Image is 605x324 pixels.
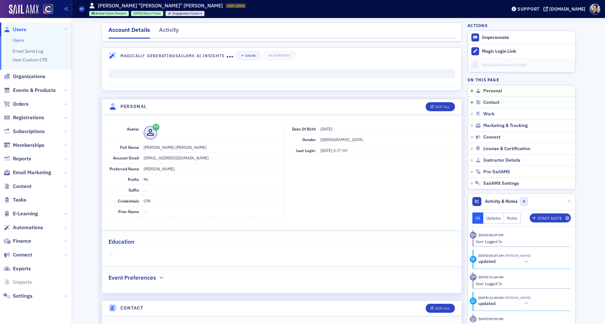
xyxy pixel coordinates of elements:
time: 8/6/2025 11:40 AM [478,295,504,300]
span: Fellow Member [105,11,127,15]
span: Active [95,11,105,15]
a: Orders [4,101,29,108]
div: Magic Login Link [482,49,572,54]
div: 1986-12-22 00:00:00 [131,11,163,16]
span: — [144,187,147,193]
a: Content [4,183,32,190]
button: Notes [504,212,521,224]
button: Updates [483,212,504,224]
span: 8:27 AM [333,148,347,153]
h4: On this page [468,77,576,83]
dd: [PERSON_NAME] [144,164,278,174]
h1: [PERSON_NAME] "[PERSON_NAME]" [PERSON_NAME] [98,2,223,9]
span: License & Certification [483,146,530,152]
span: — [109,251,454,257]
button: updated [478,300,531,307]
button: Edit All [426,102,455,111]
h5: updated [478,259,496,265]
span: Pre-SailAMX [483,169,510,175]
a: Organizations [4,73,45,80]
a: Subscriptions [4,128,45,135]
h4: Magically Generating SailAMX AI Insights [120,53,227,59]
div: Account Details [109,26,150,39]
a: Adjust Account Credit [468,58,575,72]
span: Finance [13,238,31,245]
div: Activity [470,232,477,239]
span: USR-14593 [227,4,245,8]
span: Registrations [13,114,44,121]
span: Prefix [128,177,139,182]
div: [DOMAIN_NAME] [549,6,585,12]
a: Imports [4,279,32,286]
a: E-Learning [4,210,38,217]
dd: Mr. [144,174,278,184]
time: 8/12/2025 08:27 AM [478,253,504,258]
span: Engagement Score : [173,11,201,15]
div: Adjust Account Credit [482,62,572,68]
span: Contact [483,100,499,105]
span: Imports [13,279,32,286]
a: Memberships [4,142,44,149]
span: Subscriptions [13,128,45,135]
a: Users [13,37,24,43]
span: Organizations [13,73,45,80]
div: Activity [470,316,477,323]
dd: [DEMOGRAPHIC_DATA] [320,134,454,145]
div: Active: Active: Fellow Member [89,11,129,16]
span: Events & Products [13,87,56,94]
a: Connect [4,251,32,258]
button: All [472,212,483,224]
span: Lynn Turner [504,253,531,258]
a: Email Send Log [13,48,43,54]
h4: Contact [120,305,144,311]
h4: Personal [120,103,147,110]
span: Connect [483,134,500,140]
div: Edit All [435,105,450,109]
dd: [PERSON_NAME] [PERSON_NAME] [144,142,278,152]
div: Update [470,298,477,304]
span: SailAMX Settings [483,181,519,186]
a: Active Fellow Member [91,11,127,15]
button: [DOMAIN_NAME] [544,7,588,11]
span: Avatar [127,126,139,131]
a: Reports [4,155,31,162]
h4: Actions [468,22,487,28]
button: Impersonate [482,35,509,40]
span: E-Learning [13,210,38,217]
a: Tasks [4,196,26,203]
div: Update [470,256,477,263]
span: — [144,209,147,214]
img: SailAMX [43,4,53,14]
a: User Custom CPE [13,57,48,63]
button: Magic Login Link [468,44,575,58]
dd: [EMAIL_ADDRESS][DOMAIN_NAME] [144,153,278,163]
span: [DATE] [133,11,142,15]
span: Lynn Turner [504,295,531,300]
span: Reports [13,155,31,162]
time: 8/6/2025 11:40 AM [478,275,504,279]
span: Account Email [113,155,139,160]
span: Exports [13,265,31,272]
span: Users [13,26,26,33]
a: Automations [4,224,43,231]
img: SailAMX [9,4,39,15]
div: User Logged In [476,281,567,286]
span: Email Marketing [13,169,51,176]
span: Memberships [13,142,44,149]
span: Date of Birth [292,126,316,131]
button: Regenerate [264,51,296,60]
div: Edit All [435,307,450,310]
span: Personal [483,88,502,94]
a: Finance [4,238,31,245]
span: Last Login: [296,148,316,153]
a: View Homepage [39,4,53,15]
button: Show [236,51,260,60]
span: 0 [520,197,528,205]
span: Content [13,183,32,190]
span: Gender [302,137,316,142]
button: updated [478,258,531,265]
span: Tasks [13,196,26,203]
div: Support [517,6,540,12]
div: Staff Note [538,217,562,220]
